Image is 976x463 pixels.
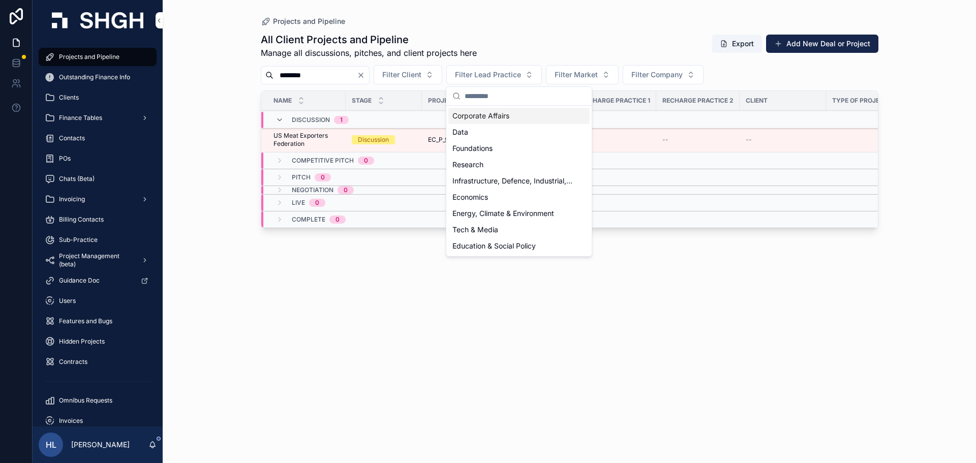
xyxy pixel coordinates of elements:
[39,312,157,330] a: Features and Bugs
[662,136,734,144] a: --
[374,65,442,84] button: Select Button
[746,97,768,105] span: Client
[46,439,56,451] span: HL
[39,231,157,249] a: Sub-Practice
[428,136,492,144] a: EC_P_918
[39,149,157,168] a: POs
[382,70,421,80] span: Filter Client
[59,276,100,285] span: Guidance Doc
[59,114,102,122] span: Finance Tables
[315,199,319,207] div: 0
[39,292,157,310] a: Users
[292,173,311,181] span: Pitch
[39,271,157,290] a: Guidance Doc
[581,97,650,105] span: Recharge Practice 1
[59,417,83,425] span: Invoices
[273,97,292,105] span: Name
[452,127,468,137] span: Data
[59,215,104,224] span: Billing Contacts
[59,73,130,81] span: Outstanding Finance Info
[39,251,157,269] a: Project Management (beta)
[292,116,330,124] span: Discussion
[71,440,130,450] p: [PERSON_NAME]
[292,199,305,207] span: Live
[321,173,325,181] div: 0
[832,97,888,105] span: Type of Project
[39,412,157,430] a: Invoices
[452,176,573,186] span: Infrastructure, Defence, Industrial, Transport
[555,70,598,80] span: Filter Market
[39,391,157,410] a: Omnibus Requests
[39,190,157,208] a: Invoicing
[273,132,340,148] a: US Meat Exporters Federation
[39,210,157,229] a: Billing Contacts
[455,70,521,80] span: Filter Lead Practice
[766,35,878,53] button: Add New Deal or Project
[39,48,157,66] a: Projects and Pipeline
[59,297,76,305] span: Users
[59,236,98,244] span: Sub-Practice
[39,129,157,147] a: Contacts
[452,160,483,170] span: Research
[59,175,95,183] span: Chats (Beta)
[59,155,71,163] span: POs
[428,136,454,144] span: EC_P_918
[59,317,112,325] span: Features and Bugs
[39,170,157,188] a: Chats (Beta)
[712,35,762,53] button: Export
[546,65,619,84] button: Select Button
[39,88,157,107] a: Clients
[344,186,348,194] div: 0
[335,215,340,224] div: 0
[623,65,704,84] button: Select Button
[746,136,820,144] a: --
[261,47,477,59] span: Manage all discussions, pitches, and client projects here
[446,106,592,256] div: Suggestions
[352,97,372,105] span: Stage
[352,135,416,144] a: Discussion
[273,16,345,26] span: Projects and Pipeline
[59,396,112,405] span: Omnibus Requests
[452,143,493,153] span: Foundations
[662,136,668,144] span: --
[39,68,157,86] a: Outstanding Finance Info
[59,195,85,203] span: Invoicing
[261,33,477,47] h1: All Client Projects and Pipeline
[357,71,369,79] button: Clear
[662,97,734,105] span: Recharge Practice 2
[358,135,389,144] div: Discussion
[631,70,683,80] span: Filter Company
[364,157,368,165] div: 0
[428,97,475,105] span: Project Code
[452,241,536,251] span: Education & Social Policy
[452,208,554,219] span: Energy, Climate & Environment
[292,215,325,224] span: Complete
[39,332,157,351] a: Hidden Projects
[581,136,650,144] a: --
[59,252,133,268] span: Project Management (beta)
[340,116,343,124] div: 1
[59,337,105,346] span: Hidden Projects
[292,157,354,165] span: Competitive Pitch
[59,358,87,366] span: Contracts
[261,16,345,26] a: Projects and Pipeline
[52,12,143,28] img: App logo
[292,186,333,194] span: Negotiation
[59,53,119,61] span: Projects and Pipeline
[446,65,542,84] button: Select Button
[746,136,752,144] span: --
[39,353,157,371] a: Contracts
[39,109,157,127] a: Finance Tables
[59,94,79,102] span: Clients
[59,134,85,142] span: Contacts
[452,192,488,202] span: Economics
[33,41,163,426] div: scrollable content
[452,111,509,121] span: Corporate Affairs
[452,225,498,235] span: Tech & Media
